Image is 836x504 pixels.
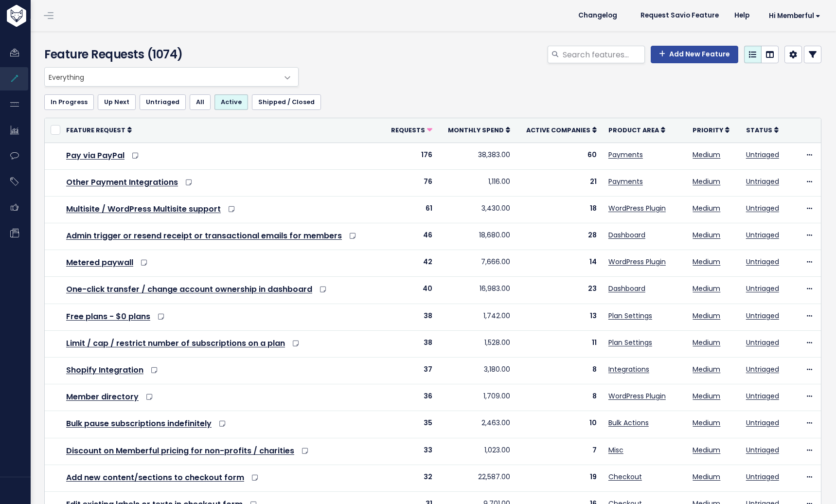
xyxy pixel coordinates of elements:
[383,223,439,250] td: 46
[608,203,666,213] a: WordPress Plugin
[438,223,516,250] td: 18,680.00
[516,277,603,304] td: 23
[516,196,603,223] td: 18
[757,8,828,23] a: Hi Memberful
[438,330,516,357] td: 1,528.00
[693,177,720,186] a: Medium
[391,126,425,134] span: Requests
[66,203,221,215] a: Multisite / WordPress Multisite support
[526,126,590,134] span: Active companies
[383,250,439,277] td: 42
[746,284,779,293] a: Untriaged
[66,126,125,134] span: Feature Request
[383,465,439,491] td: 32
[608,230,645,240] a: Dashboard
[769,12,820,19] span: Hi Memberful
[448,126,504,134] span: Monthly spend
[693,203,720,213] a: Medium
[438,169,516,196] td: 1,116.00
[608,338,652,347] a: Plan Settings
[516,169,603,196] td: 21
[66,472,244,483] a: Add new content/sections to checkout form
[693,338,720,347] a: Medium
[608,418,649,428] a: Bulk Actions
[190,94,211,110] a: All
[214,94,248,110] a: Active
[252,94,321,110] a: Shipped / Closed
[438,196,516,223] td: 3,430.00
[140,94,186,110] a: Untriaged
[693,418,720,428] a: Medium
[746,125,779,135] a: Status
[438,465,516,491] td: 22,587.00
[66,257,133,268] a: Metered paywall
[693,230,720,240] a: Medium
[44,94,94,110] a: In Progress
[608,126,659,134] span: Product Area
[608,257,666,267] a: WordPress Plugin
[746,418,779,428] a: Untriaged
[608,445,623,455] a: Misc
[66,284,312,295] a: One-click transfer / change account ownership in dashboard
[693,472,720,482] a: Medium
[516,143,603,169] td: 60
[66,177,178,188] a: Other Payment Integrations
[438,304,516,330] td: 1,742.00
[66,338,285,349] a: Limit / cap / restrict number of subscriptions on a plan
[4,5,80,27] img: logo-white.9d6f32f41409.svg
[516,304,603,330] td: 13
[383,438,439,465] td: 33
[727,8,757,23] a: Help
[608,364,649,374] a: Integrations
[516,465,603,491] td: 19
[391,125,432,135] a: Requests
[746,126,772,134] span: Status
[448,125,510,135] a: Monthly spend
[438,250,516,277] td: 7,666.00
[438,438,516,465] td: 1,023.00
[66,311,150,322] a: Free plans - $0 plans
[633,8,727,23] a: Request Savio Feature
[383,196,439,223] td: 61
[608,391,666,401] a: WordPress Plugin
[66,391,139,402] a: Member directory
[746,338,779,347] a: Untriaged
[608,177,643,186] a: Payments
[746,311,779,321] a: Untriaged
[383,330,439,357] td: 38
[693,311,720,321] a: Medium
[693,364,720,374] a: Medium
[651,46,738,63] a: Add New Feature
[66,418,212,429] a: Bulk pause subscriptions indefinitely
[438,411,516,438] td: 2,463.00
[516,384,603,411] td: 8
[383,384,439,411] td: 36
[438,358,516,384] td: 3,180.00
[383,143,439,169] td: 176
[693,126,723,134] span: Priority
[66,445,294,456] a: Discount on Memberful pricing for non-profits / charities
[693,391,720,401] a: Medium
[383,358,439,384] td: 37
[66,364,143,376] a: Shopify Integration
[746,364,779,374] a: Untriaged
[516,223,603,250] td: 28
[438,143,516,169] td: 38,383.00
[98,94,136,110] a: Up Next
[66,150,125,161] a: Pay via PayPal
[608,150,643,160] a: Payments
[383,304,439,330] td: 38
[44,46,294,63] h4: Feature Requests (1074)
[608,311,652,321] a: Plan Settings
[746,230,779,240] a: Untriaged
[383,411,439,438] td: 35
[562,46,645,63] input: Search features...
[66,125,132,135] a: Feature Request
[746,203,779,213] a: Untriaged
[45,68,279,86] span: Everything
[746,150,779,160] a: Untriaged
[693,150,720,160] a: Medium
[693,125,729,135] a: Priority
[746,445,779,455] a: Untriaged
[608,472,642,482] a: Checkout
